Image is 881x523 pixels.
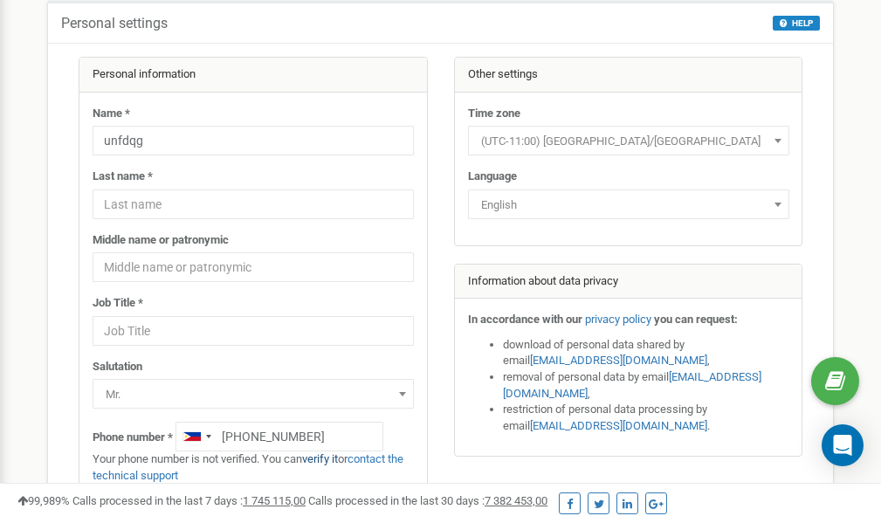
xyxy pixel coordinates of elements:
[93,316,414,346] input: Job Title
[93,126,414,155] input: Name
[468,126,789,155] span: (UTC-11:00) Pacific/Midway
[79,58,427,93] div: Personal information
[503,402,789,434] li: restriction of personal data processing by email .
[302,452,338,465] a: verify it
[176,422,383,451] input: +1-800-555-55-55
[468,169,517,185] label: Language
[485,494,547,507] u: 7 382 453,00
[530,419,707,432] a: [EMAIL_ADDRESS][DOMAIN_NAME]
[530,354,707,367] a: [EMAIL_ADDRESS][DOMAIN_NAME]
[654,313,738,326] strong: you can request:
[455,58,802,93] div: Other settings
[474,193,783,217] span: English
[503,337,789,369] li: download of personal data shared by email ,
[93,430,173,446] label: Phone number *
[93,452,403,482] a: contact the technical support
[503,369,789,402] li: removal of personal data by email ,
[93,106,130,122] label: Name *
[455,265,802,299] div: Information about data privacy
[93,232,229,249] label: Middle name or patronymic
[503,370,761,400] a: [EMAIL_ADDRESS][DOMAIN_NAME]
[93,189,414,219] input: Last name
[773,16,820,31] button: HELP
[93,169,153,185] label: Last name *
[243,494,306,507] u: 1 745 115,00
[72,494,306,507] span: Calls processed in the last 7 days :
[176,423,217,451] div: Telephone country code
[93,252,414,282] input: Middle name or patronymic
[468,189,789,219] span: English
[468,313,582,326] strong: In accordance with our
[93,359,142,375] label: Salutation
[93,295,143,312] label: Job Title *
[17,494,70,507] span: 99,989%
[474,129,783,154] span: (UTC-11:00) Pacific/Midway
[308,494,547,507] span: Calls processed in the last 30 days :
[99,382,408,407] span: Mr.
[585,313,651,326] a: privacy policy
[61,16,168,31] h5: Personal settings
[93,451,414,484] p: Your phone number is not verified. You can or
[822,424,864,466] div: Open Intercom Messenger
[93,379,414,409] span: Mr.
[468,106,520,122] label: Time zone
